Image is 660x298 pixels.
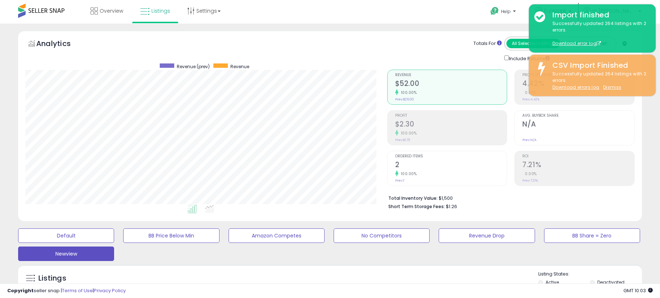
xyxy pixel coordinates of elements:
[552,40,601,46] a: Download error log
[446,203,457,210] span: $1.26
[38,273,66,283] h5: Listings
[490,7,499,16] i: Get Help
[151,7,170,15] span: Listings
[552,84,599,90] a: Download errors log
[538,271,642,278] p: Listing States:
[522,161,634,170] h2: 7.21%
[522,120,634,130] h2: N/A
[7,287,126,294] div: seller snap | |
[395,97,414,102] small: Prev: $26.00
[18,228,114,243] button: Default
[547,10,650,20] div: Import finished
[123,228,219,243] button: BB Price Below Min
[522,73,634,77] span: Profit [PERSON_NAME]
[603,84,621,90] u: Dismiss
[546,279,559,285] label: Active
[522,90,537,95] small: 0.00%
[388,193,629,202] li: $1,500
[522,97,539,102] small: Prev: 4.42%
[398,171,417,177] small: 100.00%
[18,247,114,261] button: Newview
[547,71,650,91] div: Successfully updated 264 listings with 2 errors.
[522,178,538,183] small: Prev: 7.21%
[506,39,560,48] button: All Selected Listings
[395,79,507,89] h2: $52.00
[94,287,126,294] a: Privacy Policy
[522,154,634,158] span: ROI
[522,79,634,89] h2: 4.42%
[230,63,249,70] span: Revenue
[395,120,507,130] h2: $2.30
[522,114,634,118] span: Avg. Buybox Share
[177,63,210,70] span: Revenue (prev)
[522,171,537,177] small: 0.00%
[388,195,438,201] b: Total Inventory Value:
[388,203,445,210] b: Short Term Storage Fees:
[334,228,430,243] button: No Competitors
[36,38,85,50] h5: Analytics
[473,40,502,47] div: Totals For
[398,90,417,95] small: 100.00%
[547,20,650,47] div: Successfully updated 264 listings with 2 errors.
[229,228,325,243] button: Amazon Competes
[395,73,507,77] span: Revenue
[100,7,123,15] span: Overview
[544,228,640,243] button: BB Share = Zero
[62,287,93,294] a: Terms of Use
[597,279,625,285] label: Deactivated
[395,138,410,142] small: Prev: $1.15
[485,1,523,24] a: Help
[547,60,650,71] div: CSV Import Finished
[499,54,559,62] div: Include Returns
[395,178,404,183] small: Prev: 1
[623,287,653,294] span: 2025-08-16 10:03 GMT
[522,138,536,142] small: Prev: N/A
[395,154,507,158] span: Ordered Items
[395,114,507,118] span: Profit
[501,8,511,15] span: Help
[439,228,535,243] button: Revenue Drop
[398,131,417,136] small: 100.00%
[7,287,34,294] strong: Copyright
[395,161,507,170] h2: 2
